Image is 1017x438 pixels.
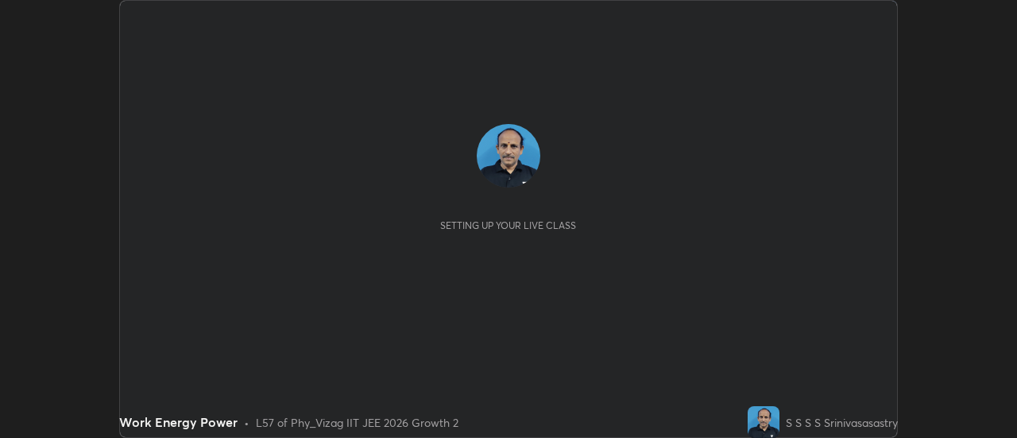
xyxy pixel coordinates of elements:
[119,413,238,432] div: Work Energy Power
[256,414,458,431] div: L57 of Phy_Vizag IIT JEE 2026 Growth 2
[748,406,779,438] img: db7463c15c9c462fb0e001d81a527131.jpg
[786,414,898,431] div: S S S S Srinivasasastry
[440,219,576,231] div: Setting up your live class
[244,414,249,431] div: •
[477,124,540,188] img: db7463c15c9c462fb0e001d81a527131.jpg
